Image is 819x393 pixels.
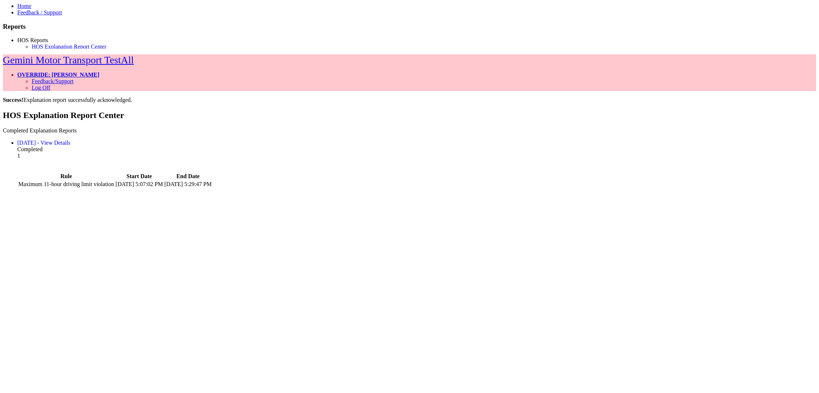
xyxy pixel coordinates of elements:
th: End Date [164,173,212,180]
div: Completed Explanation Reports [3,127,816,134]
td: [DATE] 5:07:02 PM [115,181,163,188]
a: OVERRIDE: [PERSON_NAME] [17,72,99,78]
a: HOS Explanation Report Center [32,44,107,50]
a: Log Off [32,85,50,91]
a: Feedback/Support [32,78,73,84]
a: [DATE] - View Details [17,140,71,146]
h3: Reports [3,23,816,31]
a: Home [17,3,31,9]
td: Maximum 11-hour driving limit violation [18,181,114,188]
div: 1 [17,153,816,159]
h2: HOS Explanation Report Center [3,110,816,120]
span: Completed [17,146,42,152]
div: Explanation report successfully acknowledged. [3,97,816,103]
a: Feedback / Support [17,9,62,15]
th: Rule [18,173,114,180]
div: [DATE] 5:29:47 PM [164,181,212,188]
a: HOS Reports [17,37,48,43]
a: Gemini Motor Transport TestAll [3,54,134,65]
b: Success! [3,97,23,103]
th: Start Date [115,173,163,180]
